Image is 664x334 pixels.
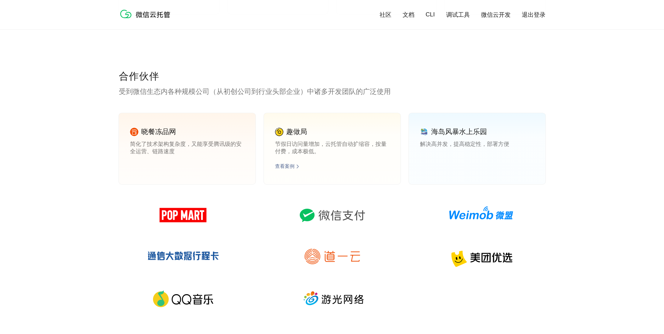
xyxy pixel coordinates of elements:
p: 解决高并发，提高稳定性，部署方便 [420,141,534,155]
p: 简化了技术架构复杂度，又能享受腾讯级的安全运营、链路速度 [130,141,244,155]
p: 受到微信生态内各种规模公司（从初创公司到行业头部企业）中诸多开发团队的广泛使用 [119,87,545,96]
p: 趣做局 [286,127,307,136]
p: 节假日访问量增加，云托管自动扩缩容，按量付费，成本极低。 [275,141,389,155]
a: 调试工具 [446,11,470,19]
p: 海岛风暴水上乐园 [431,127,487,136]
p: 晓餐冻品网 [141,127,176,136]
a: 查看案例 [275,163,295,170]
a: 社区 [380,11,391,19]
a: 微信云托管 [119,16,175,22]
img: 微信云托管 [119,7,175,21]
a: CLI [426,11,435,18]
a: 微信云开发 [481,11,511,19]
a: 退出登录 [522,11,545,19]
a: 文档 [403,11,414,19]
p: 合作伙伴 [119,70,545,84]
